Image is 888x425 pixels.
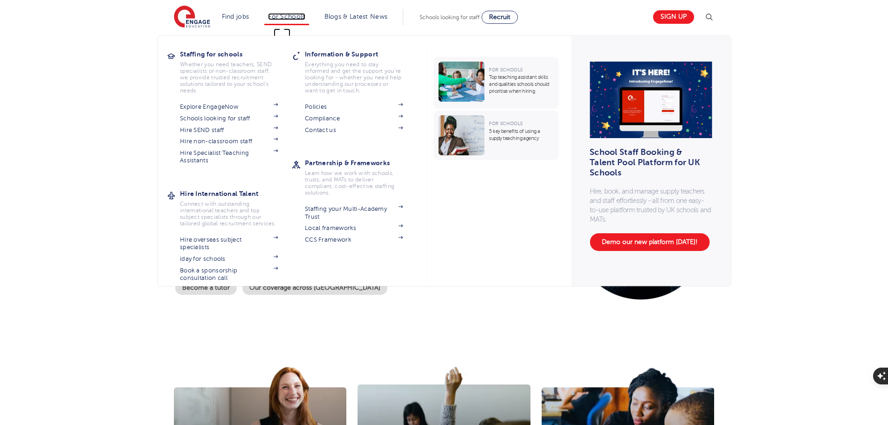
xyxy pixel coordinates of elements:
[489,67,523,72] span: For Schools
[305,126,403,134] a: Contact us
[180,149,278,165] a: Hire Specialist Teaching Assistants
[174,6,210,29] img: Engage Education
[590,233,709,251] a: Demo our new platform [DATE]!
[324,13,388,20] a: Blogs & Latest News
[590,152,706,173] h3: School Staff Booking & Talent Pool Platform for UK Schools
[180,61,278,94] p: Whether you need teachers, SEND specialists or non-classroom staff, we provide trusted recruitmen...
[180,187,292,227] a: Hire International TalentConnect with outstanding international teachers and top subject speciali...
[180,115,278,122] a: Schools looking for staff
[305,115,403,122] a: Compliance
[305,170,403,196] p: Learn how we work with schools, trusts, and MATs to deliver compliant, cost-effective staffing so...
[489,121,523,126] span: For Schools
[305,61,403,94] p: Everything you need to stay informed and get the support you’re looking for - whether you need he...
[222,13,249,20] a: Find jobs
[180,48,292,94] a: Staffing for schoolsWhether you need teachers, SEND specialists or non-classroom staff, we provid...
[489,14,510,21] span: Recruit
[305,48,417,61] h3: Information & Support
[305,224,403,232] a: Local frameworks
[305,205,403,221] a: Staffing your Multi-Academy Trust
[180,48,292,61] h3: Staffing for schools
[180,103,278,111] a: Explore EngageNow
[268,13,305,20] a: For Schools
[305,156,417,169] h3: Partnership & Frameworks
[305,48,417,94] a: Information & SupportEverything you need to stay informed and get the support you’re looking for ...
[482,11,518,24] a: Recruit
[180,201,278,227] p: Connect with outstanding international teachers and top subject specialists through our tailored ...
[305,156,417,196] a: Partnership & FrameworksLearn how we work with schools, trusts, and MATs to deliver compliant, co...
[653,10,694,24] a: Sign up
[305,236,403,244] a: CCS Framework
[305,103,403,111] a: Policies
[420,14,480,21] span: Schools looking for staff
[180,267,278,282] a: Book a sponsorship consultation call
[434,57,561,109] a: For SchoolsTop teaching assistant skills and qualities schools should prioritise when hiring
[434,111,561,160] a: For Schools5 key benefits of using a supply teaching agency
[180,138,278,145] a: Hire non-classroom staff
[180,126,278,134] a: Hire SEND staff
[180,236,278,251] a: Hire overseas subject specialists
[489,128,554,142] p: 5 key benefits of using a supply teaching agency
[489,74,554,95] p: Top teaching assistant skills and qualities schools should prioritise when hiring
[242,281,387,295] a: Our coverage across [GEOGRAPHIC_DATA]
[590,187,712,224] p: Hire, book, and manage supply teachers and staff effortlessly - all from one easy-to-use platform...
[180,187,292,200] h3: Hire International Talent
[175,281,237,295] a: Become a tutor
[180,255,278,263] a: iday for schools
